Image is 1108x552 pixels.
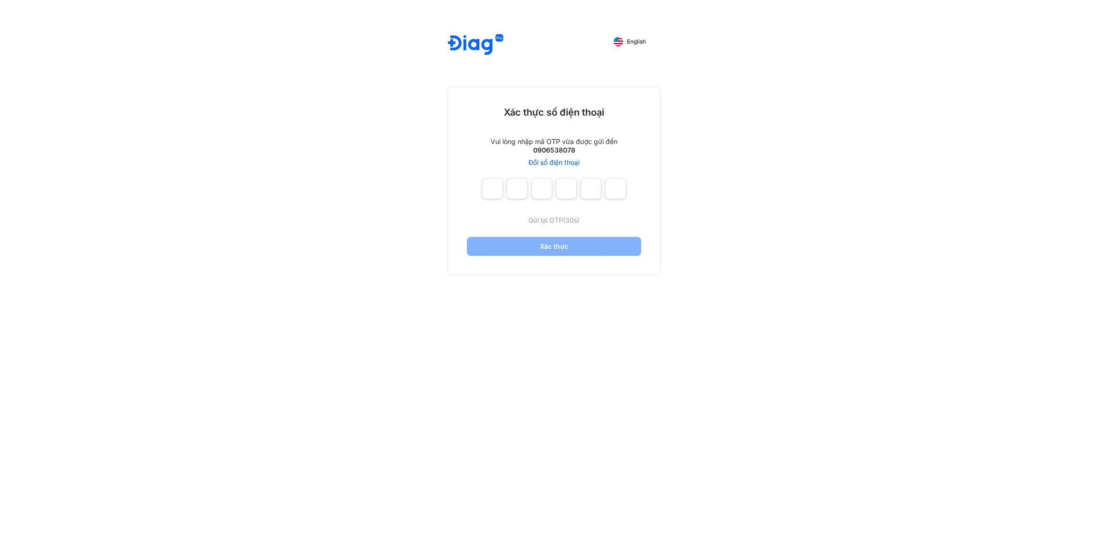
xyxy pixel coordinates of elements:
[491,137,617,146] div: Vui lòng nhập mã OTP vừa được gửi đến
[467,237,641,256] button: Xác thực
[448,34,503,56] img: logo
[614,37,623,46] img: English
[504,106,604,118] div: Xác thực số điện thoại
[528,158,580,167] a: Đổi số điện thoại
[607,34,652,49] button: English
[627,38,646,45] span: English
[533,146,575,154] div: 0906538078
